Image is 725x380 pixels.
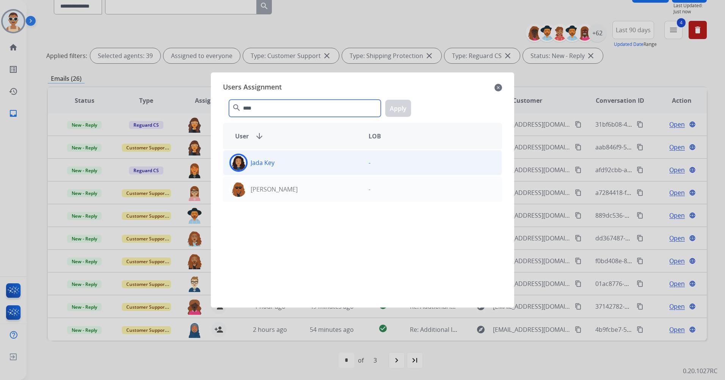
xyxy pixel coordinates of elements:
span: LOB [369,132,381,141]
div: User [229,132,362,141]
p: - [369,185,370,194]
p: [PERSON_NAME] [251,185,298,194]
mat-icon: arrow_downward [255,132,264,141]
p: - [369,158,370,167]
p: Jada Key [251,158,275,167]
span: Users Assignment [223,82,282,94]
mat-icon: close [494,83,502,92]
button: Apply [385,100,411,117]
mat-icon: search [232,103,241,112]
